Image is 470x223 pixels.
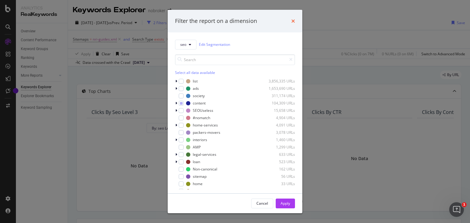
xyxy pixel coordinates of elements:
div: ads [193,86,199,91]
div: 523 URLs [265,159,295,164]
div: list [193,79,198,84]
div: AMP [193,144,201,150]
div: 311,174 URLs [265,93,295,98]
div: 1,299 URLs [265,144,295,150]
div: content [193,101,206,106]
div: SEOUseless [193,108,213,113]
div: home-services [193,122,218,128]
div: home [193,181,203,186]
button: Apply [276,199,295,208]
div: 3,078 URLs [265,130,295,135]
div: society [193,93,205,98]
div: loan [193,159,200,164]
div: Non-canonical [193,166,217,172]
div: 1,460 URLs [265,137,295,142]
div: 15,658 URLs [265,108,295,113]
div: 4,904 URLs [265,115,295,120]
div: times [291,17,295,25]
div: 633 URLs [265,152,295,157]
iframe: Intercom live chat [449,202,464,217]
div: 104,309 URLs [265,101,295,106]
span: seo [180,42,186,47]
div: Apply [281,201,290,206]
button: Cancel [251,199,273,208]
button: seo [175,40,196,49]
span: 1 [462,202,467,207]
div: modal [168,10,302,213]
div: Filter the report on a dimension [175,17,257,25]
div: 162 URLs [265,166,295,172]
div: Select all data available [175,70,295,75]
input: Search [175,54,295,65]
a: Edit Segmentation [199,41,230,48]
div: 1,653,690 URLs [265,86,295,91]
div: 4,091 URLs [265,122,295,128]
div: interiors [193,137,207,142]
div: renovation [193,188,211,194]
div: 33 URLs [265,181,295,186]
div: 33 URLs [265,188,295,194]
div: packers-movers [193,130,220,135]
div: Cancel [256,201,268,206]
div: #nomatch [193,115,210,120]
div: 56 URLs [265,174,295,179]
div: legal-services [193,152,216,157]
div: 3,856,335 URLs [265,79,295,84]
div: sitemap [193,174,207,179]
